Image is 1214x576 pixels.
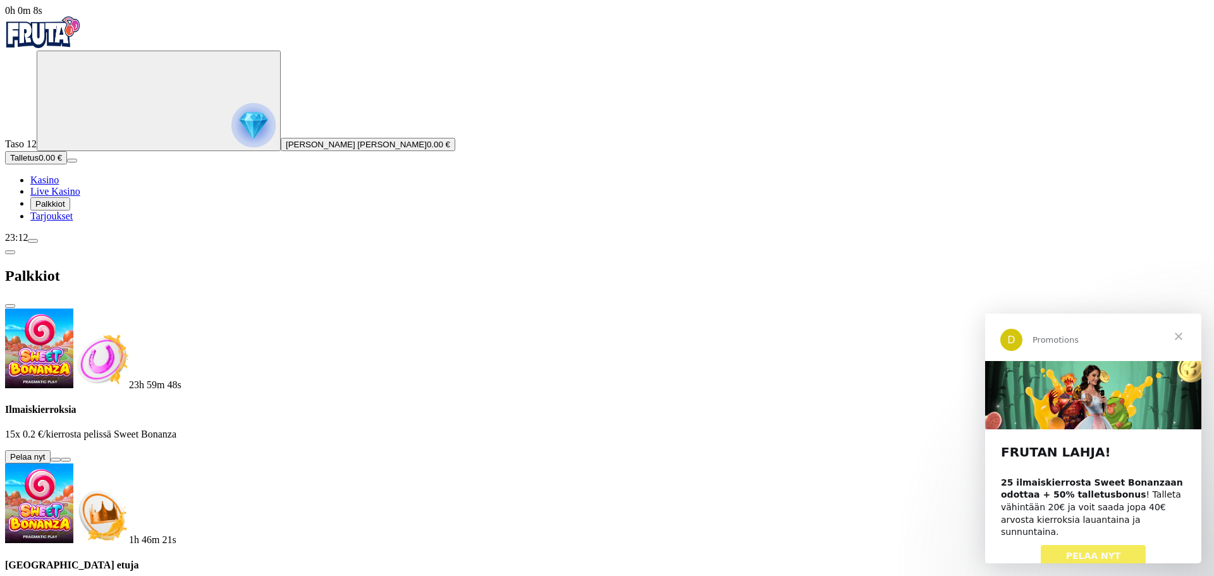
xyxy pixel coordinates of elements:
button: Pelaa nyt [5,450,51,463]
iframe: Intercom live chat viesti [985,314,1201,563]
span: Palkkiot [35,199,65,209]
a: Tarjoukset [30,211,73,221]
span: [PERSON_NAME] [PERSON_NAME] [286,140,427,149]
p: 15x 0.2 €/kierrosta pelissä Sweet Bonanza [5,429,1209,440]
span: countdown [129,379,181,390]
h4: Ilmaiskierroksia [5,404,1209,415]
span: Pelaa nyt [10,452,46,462]
span: 23:12 [5,232,28,243]
img: Sweet Bonanza [5,309,73,388]
img: Deposit bonus icon [73,487,129,543]
a: Fruta [5,39,81,50]
span: Talletus [10,153,39,162]
button: close [5,304,15,308]
h4: [GEOGRAPHIC_DATA] etuja [5,560,1209,571]
nav: Main menu [5,175,1209,222]
button: [PERSON_NAME] [PERSON_NAME]0.00 € [281,138,455,151]
img: Fruta [5,16,81,48]
span: countdown [129,534,176,545]
h2: Palkkiot [5,267,1209,285]
img: reward progress [231,103,276,147]
button: reward progress [37,51,281,151]
img: Freespins bonus icon [73,333,129,388]
button: chevron-left icon [5,250,15,254]
nav: Primary [5,16,1209,222]
span: user session time [5,5,42,16]
button: menu [28,239,38,243]
button: Talletusplus icon0.00 € [5,151,67,164]
img: Sweet Bonanza [5,463,73,543]
a: Live Kasino [30,186,80,197]
span: 0.00 € [427,140,450,149]
button: Palkkiot [30,197,70,211]
span: PELAA NYT [81,237,136,247]
a: Kasino [30,175,59,185]
button: menu [67,159,77,162]
span: Taso 12 [5,138,37,149]
a: PELAA NYT [56,231,161,254]
span: 0.00 € [39,153,62,162]
button: info [61,458,71,462]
